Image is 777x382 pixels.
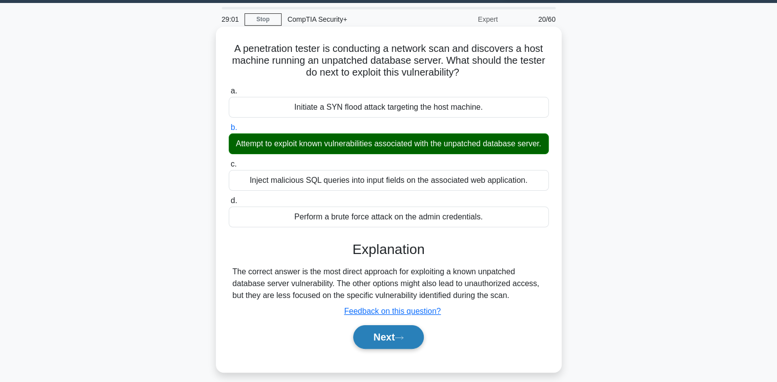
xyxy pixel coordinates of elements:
div: CompTIA Security+ [282,9,417,29]
div: Initiate a SYN flood attack targeting the host machine. [229,97,549,118]
h3: Explanation [235,241,543,258]
div: The correct answer is the most direct approach for exploiting a known unpatched database server v... [233,266,545,301]
div: Attempt to exploit known vulnerabilities associated with the unpatched database server. [229,133,549,154]
div: Inject malicious SQL queries into input fields on the associated web application. [229,170,549,191]
div: Expert [417,9,504,29]
span: a. [231,86,237,95]
span: d. [231,196,237,205]
div: 20/60 [504,9,562,29]
h5: A penetration tester is conducting a network scan and discovers a host machine running an unpatch... [228,42,550,79]
div: 29:01 [216,9,245,29]
span: c. [231,160,237,168]
button: Next [353,325,424,349]
span: b. [231,123,237,131]
a: Stop [245,13,282,26]
div: Perform a brute force attack on the admin credentials. [229,207,549,227]
a: Feedback on this question? [344,307,441,315]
